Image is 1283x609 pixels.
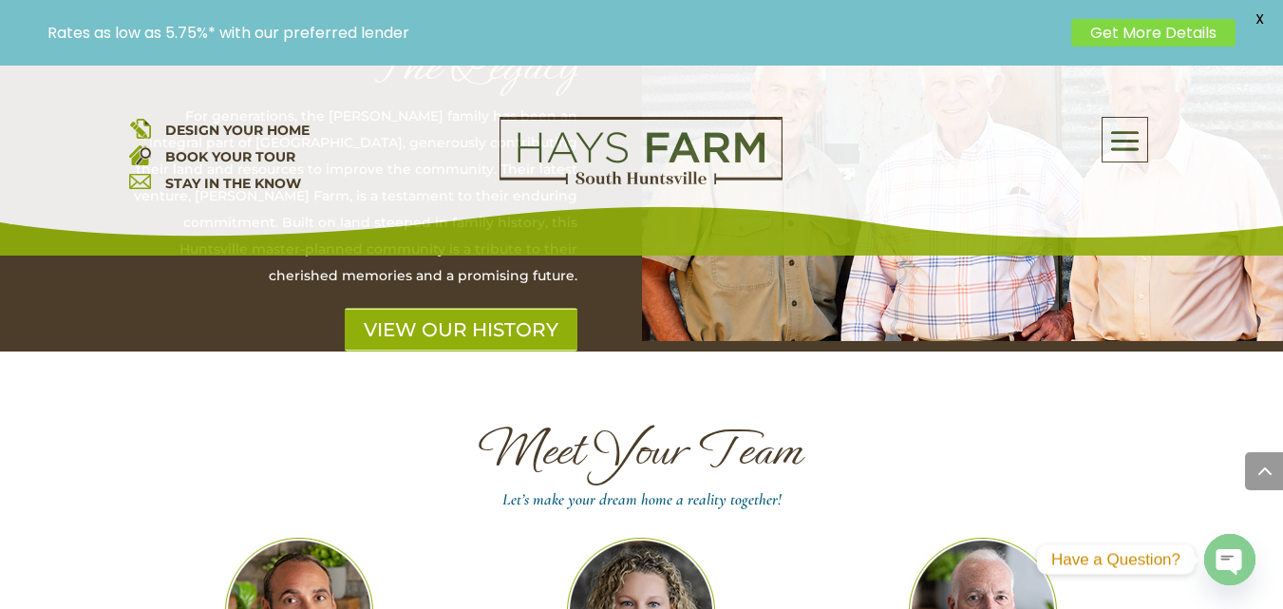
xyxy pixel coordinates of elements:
[345,308,577,352] a: VIEW OUR HISTORY
[129,117,151,139] img: design your home
[500,172,783,189] a: hays farm homes huntsville development
[1245,5,1274,33] span: X
[129,143,151,165] img: book your home tour
[165,122,310,139] a: DESIGN YOUR HOME
[47,24,1062,42] p: Rates as low as 5.75%* with our preferred lender
[1071,19,1236,47] a: Get More Details
[129,422,1155,487] h1: Meet Your Team
[129,497,1155,511] h4: Let’s make your dream home a reality together!
[165,148,295,165] a: BOOK YOUR TOUR
[500,117,783,185] img: Logo
[165,175,301,192] a: STAY IN THE KNOW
